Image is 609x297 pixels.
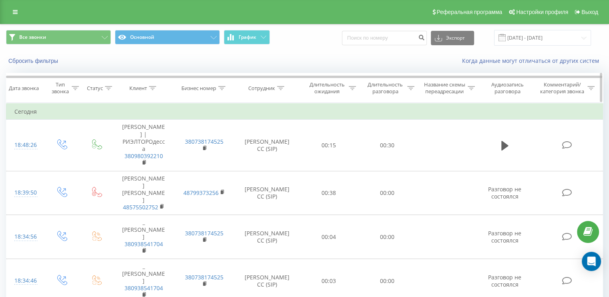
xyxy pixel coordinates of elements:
span: Реферальная программа [436,9,502,15]
div: Аудиозапись разговора [484,81,531,95]
div: 18:34:46 [14,273,36,289]
span: Выход [581,9,598,15]
td: [PERSON_NAME] CC (SIP) [235,171,300,215]
a: 380938541704 [125,284,163,292]
button: Сбросить фильтры [6,57,62,64]
a: 48799373256 [183,189,219,197]
span: Разговор не состоялся [488,229,521,244]
td: 00:38 [300,171,358,215]
td: 00:04 [300,215,358,259]
button: График [224,30,270,44]
button: Экспорт [431,31,474,45]
div: Сотрудник [248,85,275,92]
div: 18:34:56 [14,229,36,245]
div: Бизнес номер [181,85,216,92]
div: Статус [87,85,103,92]
a: 380738174525 [185,138,223,145]
a: 380738174525 [185,273,223,281]
span: Настройки профиля [516,9,568,15]
div: Длительность разговора [365,81,405,95]
a: 380980392210 [125,152,163,160]
div: Комментарий/категория звонка [539,81,585,95]
div: Тип звонка [50,81,69,95]
td: 00:00 [358,215,416,259]
button: Основной [115,30,220,44]
input: Поиск по номеру [342,31,427,45]
td: [PERSON_NAME] CC (SIP) [235,120,300,171]
span: График [239,34,256,40]
span: Все звонки [19,34,46,40]
a: 380738174525 [185,229,223,237]
td: 00:30 [358,120,416,171]
div: Длительность ожидания [307,81,347,95]
td: 00:00 [358,171,416,215]
div: Open Intercom Messenger [582,252,601,271]
span: Разговор не состоялся [488,185,521,200]
button: Все звонки [6,30,111,44]
td: 00:15 [300,120,358,171]
div: Дата звонка [9,85,39,92]
td: Сегодня [6,104,603,120]
div: 18:39:50 [14,185,36,201]
span: Разговор не состоялся [488,273,521,288]
div: Название схемы переадресации [424,81,466,95]
a: 48575502752 [123,203,158,211]
td: [PERSON_NAME] CC (SIP) [235,215,300,259]
a: Когда данные могут отличаться от других систем [462,57,603,64]
td: [PERSON_NAME] [PERSON_NAME] [113,171,174,215]
td: _ [PERSON_NAME] [113,215,174,259]
div: 18:48:26 [14,137,36,153]
td: [PERSON_NAME] | РИЭЛТОРОдесса [113,120,174,171]
a: 380938541704 [125,240,163,248]
div: Клиент [129,85,147,92]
